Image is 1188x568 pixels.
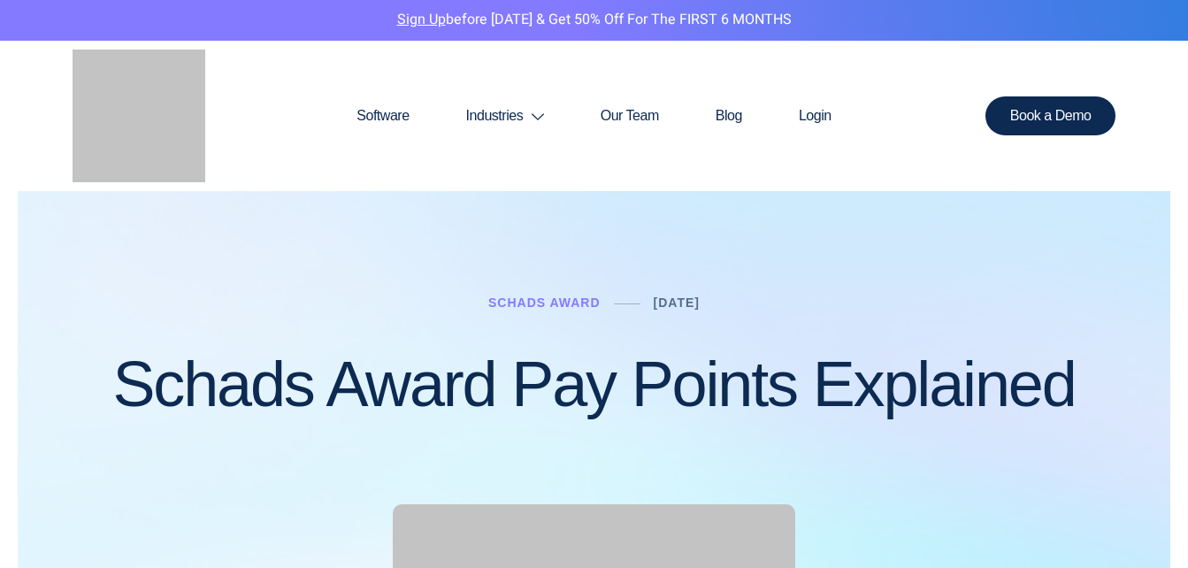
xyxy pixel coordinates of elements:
[838,72,1184,555] iframe: SalesIQ Chatwindow
[13,9,1175,32] p: before [DATE] & Get 50% Off for the FIRST 6 MONTHS
[770,73,860,158] a: Login
[438,73,572,158] a: Industries
[112,349,1075,419] h1: Schads Award Pay Points Explained
[397,9,446,30] a: Sign Up
[654,296,700,310] a: [DATE]
[328,73,437,158] a: Software
[687,73,770,158] a: Blog
[572,73,687,158] a: Our Team
[488,296,601,310] a: Schads Award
